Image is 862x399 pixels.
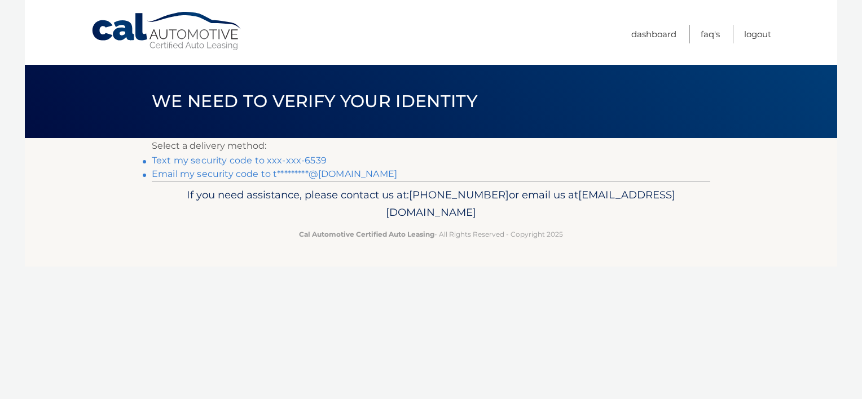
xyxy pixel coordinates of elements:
a: Email my security code to t*********@[DOMAIN_NAME] [152,169,397,179]
a: Dashboard [631,25,676,43]
a: Text my security code to xxx-xxx-6539 [152,155,327,166]
a: FAQ's [701,25,720,43]
strong: Cal Automotive Certified Auto Leasing [299,230,434,238]
span: [PHONE_NUMBER] [409,188,509,201]
p: - All Rights Reserved - Copyright 2025 [159,228,703,240]
span: We need to verify your identity [152,91,477,112]
a: Cal Automotive [91,11,243,51]
p: Select a delivery method: [152,138,710,154]
a: Logout [744,25,771,43]
p: If you need assistance, please contact us at: or email us at [159,186,703,222]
